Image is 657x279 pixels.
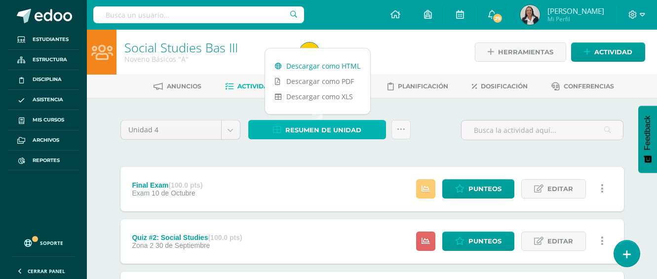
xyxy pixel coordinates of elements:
span: Unidad 4 [128,120,214,139]
a: Descargar como XLS [265,89,370,104]
span: Disciplina [33,76,62,83]
div: Noveno Básicos 'A' [124,54,288,64]
span: Mis cursos [33,116,64,124]
span: Exam [132,189,150,197]
a: Resumen de unidad [248,120,386,139]
a: Estructura [8,50,79,70]
input: Busca un usuario... [93,6,304,23]
a: Archivos [8,130,79,151]
h1: Social Studies Bas III [124,40,288,54]
span: Actividad [594,43,632,61]
a: Mis cursos [8,110,79,130]
span: Herramientas [498,43,553,61]
span: Asistencia [33,96,63,104]
a: Punteos [442,232,514,251]
a: Herramientas [475,42,566,62]
span: Anuncios [167,82,201,90]
span: Zona 2 [132,241,154,249]
a: Dosificación [472,79,528,94]
span: Punteos [468,180,502,198]
a: Soporte [12,230,75,254]
div: Final Exam [132,181,202,189]
a: Estudiantes [8,30,79,50]
span: 10 de Octubre [152,189,195,197]
span: Editar [547,232,573,250]
span: Feedback [643,116,652,150]
a: Punteos [442,179,514,199]
span: [PERSON_NAME] [547,6,604,16]
span: 30 de Septiembre [155,241,210,249]
strong: (100.0 pts) [208,234,242,241]
span: Estructura [33,56,67,64]
a: Descargar como HTML [265,58,370,74]
a: Anuncios [154,79,201,94]
span: Mi Perfil [547,15,604,23]
a: Actividades [225,79,281,94]
a: Conferencias [551,79,614,94]
a: Planificación [387,79,448,94]
span: Resumen de unidad [285,121,361,139]
span: Editar [547,180,573,198]
span: Conferencias [564,82,614,90]
a: Descargar como PDF [265,74,370,89]
span: Estudiantes [33,36,69,43]
span: Soporte [40,239,63,246]
span: Archivos [33,136,59,144]
a: Disciplina [8,70,79,90]
span: Planificación [398,82,448,90]
span: Punteos [468,232,502,250]
span: Dosificación [481,82,528,90]
img: 84bb1f6c2faff8a347cedb52224a7f32.png [520,5,540,25]
a: Reportes [8,151,79,171]
span: Reportes [33,157,60,164]
a: Unidad 4 [121,120,240,139]
a: Actividad [571,42,645,62]
button: Feedback - Mostrar encuesta [638,106,657,173]
input: Busca la actividad aquí... [462,120,623,140]
a: Social Studies Bas III [124,39,238,56]
div: Quiz #2: Social Studies [132,234,242,241]
strong: (100.0 pts) [168,181,202,189]
img: 4e9def19cc85b7c337b3cd984476dcf2.png [300,42,319,62]
span: Actividades [237,82,281,90]
span: Cerrar panel [28,268,65,275]
span: 29 [492,13,503,24]
a: Asistencia [8,90,79,110]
